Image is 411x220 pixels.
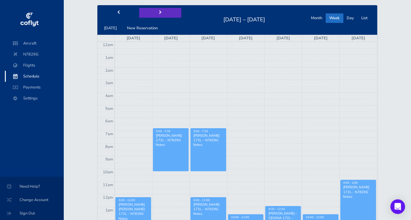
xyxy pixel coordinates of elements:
div: [PERSON_NAME] 172L - N7829G [193,202,223,211]
span: 9am [105,157,113,162]
span: 9:30 - 12:30 [268,207,285,211]
button: Day [343,13,358,23]
div: [PERSON_NAME] 172L - N7829G [343,185,373,194]
button: prev [97,8,139,17]
span: 5:00 - 7:30 [193,129,208,133]
span: 2am [105,68,113,73]
a: [DATE] [351,35,365,41]
span: 3am [105,80,113,86]
span: 7am [105,131,113,137]
span: Settings [11,93,57,104]
span: 12pm [103,195,113,200]
button: Month [307,13,326,23]
span: 9:00 - 11:00 [193,198,210,202]
span: Change Account [7,194,56,205]
p: Notes: [193,142,223,147]
button: New Reservation [123,23,161,33]
p: Notes: [156,142,186,147]
a: [DATE] [127,35,140,41]
a: [DATE] [201,35,215,41]
span: 8:00 - 2:00 [343,181,358,185]
span: 9:00 - 12:00 [118,198,135,202]
p: Notes: [193,211,223,216]
span: 5:00 - 7:30 [156,129,171,133]
h2: [DATE] – [DATE] [220,15,269,23]
p: Notes: [343,194,373,199]
span: 1pm [105,207,113,213]
span: Flights [11,60,57,71]
span: Aircraft [11,38,57,49]
span: 11am [103,182,113,188]
a: [DATE] [276,35,290,41]
span: 10:00 - 12:00 [306,215,324,219]
button: List [357,13,371,23]
div: [PERSON_NAME] 172L - N7829G [193,133,223,142]
div: [PERSON_NAME] [PERSON_NAME] 172L - N7829G [118,202,148,216]
button: [DATE] [100,23,121,33]
span: 10:00 - 12:00 [231,215,249,219]
span: N7829G [11,49,57,60]
a: [DATE] [164,35,178,41]
span: Payments [11,82,57,93]
span: 4am [105,93,113,99]
span: 6am [105,118,113,124]
div: Open Intercom Messenger [390,199,405,214]
a: [DATE] [239,35,253,41]
span: 12am [103,42,113,48]
span: Sign Out [7,208,56,219]
span: 10am [103,169,113,175]
button: next [139,8,181,17]
span: 8am [105,144,113,150]
div: [PERSON_NAME] 172L - N7829G [156,133,186,142]
span: Schedule [11,71,57,82]
button: Week [326,13,343,23]
span: Need Help? [7,181,56,192]
img: coflyt logo [19,11,39,29]
span: 5am [105,106,113,111]
a: [DATE] [314,35,327,41]
span: 1am [105,55,113,60]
